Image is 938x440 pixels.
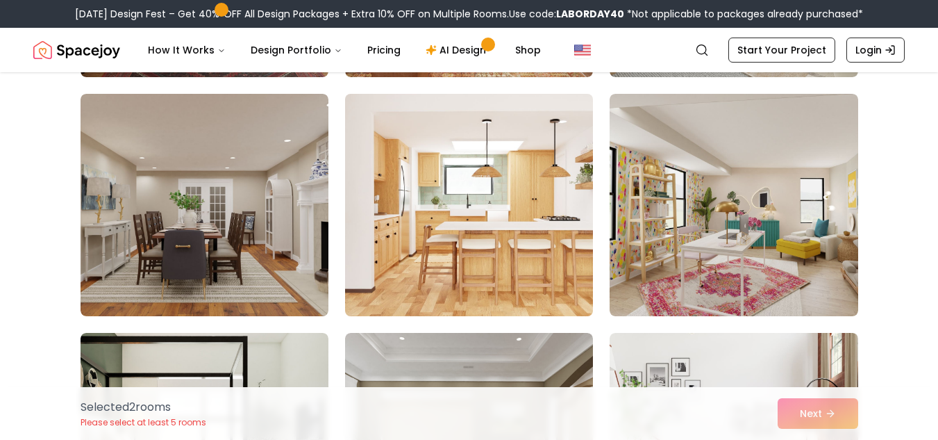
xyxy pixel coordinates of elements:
[33,36,120,64] img: Spacejoy Logo
[33,36,120,64] a: Spacejoy
[509,7,624,21] span: Use code:
[81,417,206,428] p: Please select at least 5 rooms
[339,88,599,322] img: Room room-14
[556,7,624,21] b: LABORDAY40
[81,399,206,416] p: Selected 2 room s
[81,94,328,316] img: Room room-13
[414,36,501,64] a: AI Design
[75,7,863,21] div: [DATE] Design Fest – Get 40% OFF All Design Packages + Extra 10% OFF on Multiple Rooms.
[504,36,552,64] a: Shop
[846,38,905,63] a: Login
[240,36,353,64] button: Design Portfolio
[356,36,412,64] a: Pricing
[610,94,857,316] img: Room room-15
[574,42,591,58] img: United States
[33,28,905,72] nav: Global
[728,38,835,63] a: Start Your Project
[137,36,237,64] button: How It Works
[624,7,863,21] span: *Not applicable to packages already purchased*
[137,36,552,64] nav: Main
